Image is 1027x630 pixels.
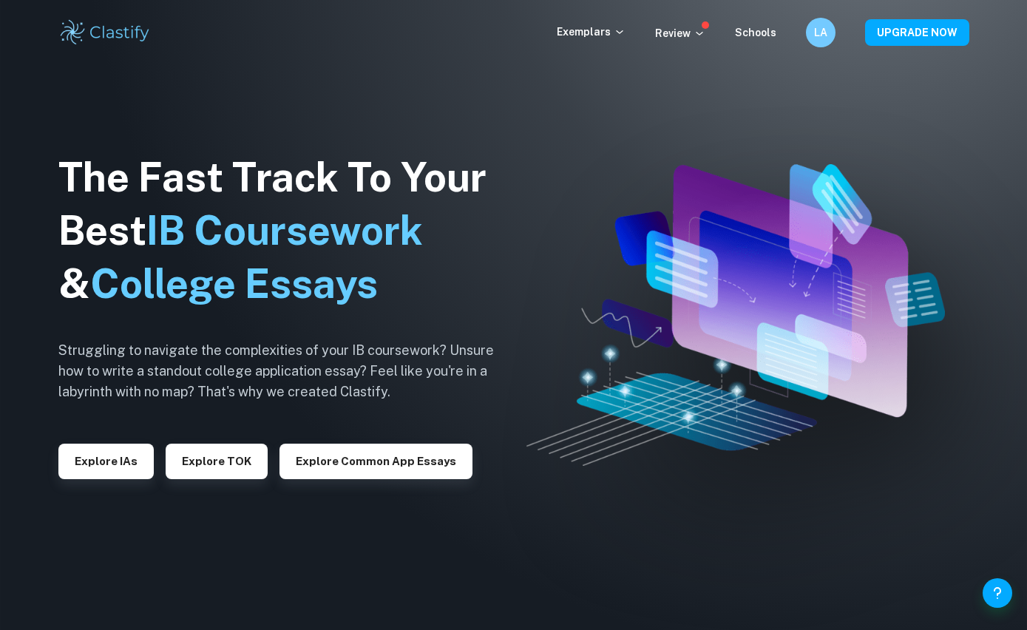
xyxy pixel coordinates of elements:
[58,18,152,47] img: Clastify logo
[166,444,268,479] button: Explore TOK
[279,444,472,479] button: Explore Common App essays
[557,24,626,40] p: Exemplars
[58,340,517,402] h6: Struggling to navigate the complexities of your IB coursework? Unsure how to write a standout col...
[655,25,705,41] p: Review
[58,453,154,467] a: Explore IAs
[806,18,836,47] button: LA
[90,260,378,307] span: College Essays
[812,24,829,41] h6: LA
[58,444,154,479] button: Explore IAs
[146,207,423,254] span: IB Coursework
[865,19,969,46] button: UPGRADE NOW
[166,453,268,467] a: Explore TOK
[58,151,517,311] h1: The Fast Track To Your Best &
[526,164,945,467] img: Clastify hero
[279,453,472,467] a: Explore Common App essays
[983,578,1012,608] button: Help and Feedback
[735,27,776,38] a: Schools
